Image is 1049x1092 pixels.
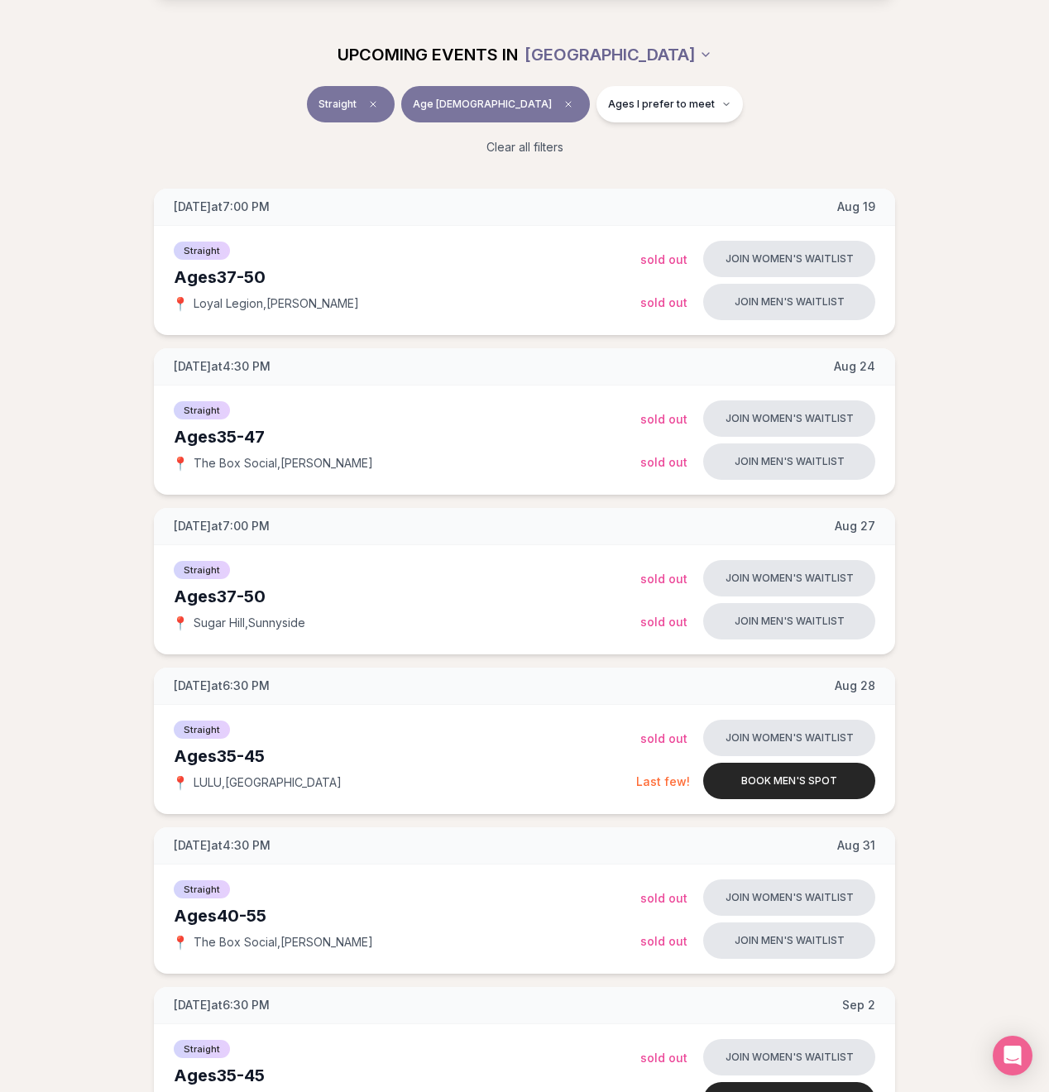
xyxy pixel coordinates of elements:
span: Sugar Hill , Sunnyside [194,615,305,631]
span: Straight [174,401,230,419]
span: Aug 28 [835,678,875,694]
span: Sold Out [640,934,687,948]
span: Straight [174,880,230,898]
span: The Box Social , [PERSON_NAME] [194,934,373,951]
span: Aug 19 [837,199,875,215]
button: Clear all filters [477,129,573,165]
span: Sold Out [640,455,687,469]
button: Join women's waitlist [703,1039,875,1075]
span: Sold Out [640,412,687,426]
span: Sep 2 [842,997,875,1013]
button: Book men's spot [703,763,875,799]
button: Join women's waitlist [703,400,875,437]
span: UPCOMING EVENTS IN [338,43,518,66]
span: Straight [319,98,357,111]
span: Clear event type filter [363,94,383,114]
button: StraightClear event type filter [307,86,395,122]
span: Sold Out [640,1051,687,1065]
span: [DATE] at 4:30 PM [174,837,271,854]
span: [DATE] at 6:30 PM [174,678,270,694]
span: Sold Out [640,731,687,745]
span: LULU , [GEOGRAPHIC_DATA] [194,774,342,791]
div: Ages 37-50 [174,585,640,608]
button: Ages I prefer to meet [596,86,743,122]
span: Aug 27 [835,518,875,534]
span: Clear age [558,94,578,114]
div: Ages 35-45 [174,745,636,768]
span: Straight [174,242,230,260]
div: Ages 37-50 [174,266,640,289]
span: Sold Out [640,252,687,266]
span: Loyal Legion , [PERSON_NAME] [194,295,359,312]
span: Age [DEMOGRAPHIC_DATA] [413,98,552,111]
button: Join men's waitlist [703,603,875,639]
span: Sold Out [640,295,687,309]
span: 📍 [174,457,187,470]
span: 📍 [174,936,187,949]
div: Ages 40-55 [174,904,640,927]
span: Sold Out [640,572,687,586]
span: Aug 31 [837,837,875,854]
button: Join women's waitlist [703,560,875,596]
span: Straight [174,721,230,739]
span: Straight [174,1040,230,1058]
span: Sold Out [640,891,687,905]
span: Sold Out [640,615,687,629]
button: Join men's waitlist [703,922,875,959]
span: [DATE] at 6:30 PM [174,997,270,1013]
span: 📍 [174,616,187,630]
span: Ages I prefer to meet [608,98,715,111]
div: Ages 35-45 [174,1064,640,1087]
button: Join men's waitlist [703,284,875,320]
span: [DATE] at 4:30 PM [174,358,271,375]
button: [GEOGRAPHIC_DATA] [524,36,712,73]
span: [DATE] at 7:00 PM [174,199,270,215]
span: 📍 [174,776,187,789]
span: Aug 24 [834,358,875,375]
div: Open Intercom Messenger [993,1036,1032,1075]
span: 📍 [174,297,187,310]
span: Straight [174,561,230,579]
span: Last few! [636,774,690,788]
button: Age [DEMOGRAPHIC_DATA]Clear age [401,86,590,122]
div: Ages 35-47 [174,425,640,448]
button: Join men's waitlist [703,443,875,480]
button: Join women's waitlist [703,879,875,916]
span: The Box Social , [PERSON_NAME] [194,455,373,472]
span: [DATE] at 7:00 PM [174,518,270,534]
button: Join women's waitlist [703,720,875,756]
button: Join women's waitlist [703,241,875,277]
